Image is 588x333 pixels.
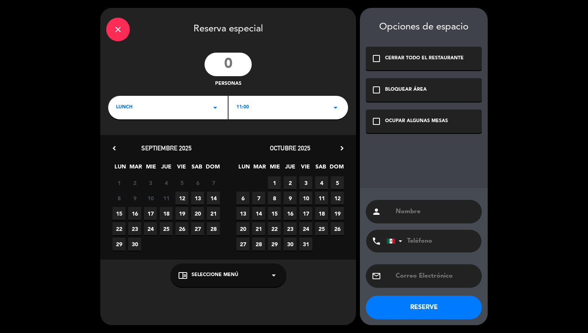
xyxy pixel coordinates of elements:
span: 13 [236,207,249,220]
input: Nombre [395,206,476,217]
span: 17 [299,207,312,220]
span: 24 [144,222,157,235]
span: 8 [112,192,125,205]
span: septiembre 2025 [141,144,192,152]
span: MIE [268,162,281,175]
span: SAB [314,162,327,175]
span: 5 [175,176,188,189]
span: 26 [175,222,188,235]
span: 23 [128,222,141,235]
span: 4 [160,176,173,189]
span: 17 [144,207,157,220]
div: BLOQUEAR ÁREA [385,86,427,94]
span: 9 [128,192,141,205]
span: Seleccione Menú [192,271,238,279]
i: check_box_outline_blank [372,85,381,95]
span: 6 [236,192,249,205]
div: Reserva especial [100,8,356,49]
span: 24 [299,222,312,235]
i: close [113,25,123,34]
span: 11 [160,192,173,205]
i: chevron_right [338,144,346,152]
i: arrow_drop_down [210,103,220,112]
span: DOM [330,162,343,175]
span: 3 [299,176,312,189]
div: Opciones de espacio [366,22,482,33]
input: Teléfono [387,230,473,252]
i: arrow_drop_down [331,103,340,112]
span: 7 [252,192,265,205]
span: 2 [284,176,297,189]
span: 27 [236,238,249,251]
span: 30 [284,238,297,251]
span: 1 [112,176,125,189]
span: 31 [299,238,312,251]
span: 14 [252,207,265,220]
span: 15 [112,207,125,220]
span: 6 [191,176,204,189]
span: 16 [284,207,297,220]
span: 11 [315,192,328,205]
span: LUN [114,162,127,175]
span: 26 [331,222,344,235]
span: 12 [175,192,188,205]
span: 27 [191,222,204,235]
span: 30 [128,238,141,251]
span: 23 [284,222,297,235]
i: chevron_left [110,144,118,152]
span: 4 [315,176,328,189]
span: 20 [191,207,204,220]
span: MAR [253,162,266,175]
span: 28 [252,238,265,251]
span: 18 [160,207,173,220]
span: 13 [191,192,204,205]
div: OCUPAR ALGUNAS MESAS [385,117,448,125]
span: 21 [207,207,220,220]
span: MAR [129,162,142,175]
span: octubre 2025 [270,144,310,152]
span: DOM [206,162,219,175]
span: 10 [144,192,157,205]
div: Mexico (México): +52 [387,230,405,252]
i: check_box_outline_blank [372,54,381,63]
i: phone [372,236,381,246]
span: 25 [160,222,173,235]
div: CERRAR TODO EL RESTAURANTE [385,55,464,62]
span: 16 [128,207,141,220]
span: 29 [112,238,125,251]
span: VIE [175,162,188,175]
input: Correo Electrónico [395,271,476,282]
span: LUN [238,162,251,175]
span: 2 [128,176,141,189]
span: 22 [112,222,125,235]
i: chrome_reader_mode [178,271,188,280]
span: 11:00 [236,104,249,112]
span: 18 [315,207,328,220]
span: JUE [160,162,173,175]
span: 14 [207,192,220,205]
span: 10 [299,192,312,205]
span: 1 [268,176,281,189]
span: SAB [190,162,203,175]
span: 3 [144,176,157,189]
span: 21 [252,222,265,235]
i: email [372,271,381,281]
i: check_box_outline_blank [372,117,381,126]
span: VIE [299,162,312,175]
span: 29 [268,238,281,251]
span: 5 [331,176,344,189]
span: 15 [268,207,281,220]
span: 7 [207,176,220,189]
span: 19 [331,207,344,220]
span: 8 [268,192,281,205]
input: 0 [205,53,252,76]
span: MIE [144,162,157,175]
span: 19 [175,207,188,220]
i: person [372,207,381,216]
span: 22 [268,222,281,235]
span: LUNCH [116,104,133,112]
span: personas [215,80,241,88]
span: 28 [207,222,220,235]
span: 9 [284,192,297,205]
span: 20 [236,222,249,235]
